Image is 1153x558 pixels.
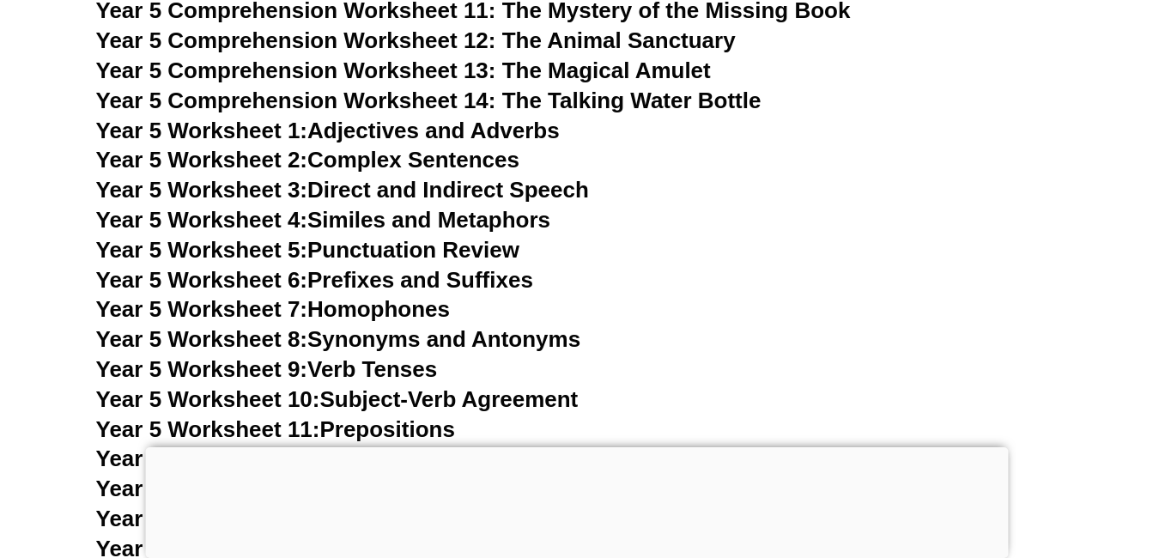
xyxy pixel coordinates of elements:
a: Year 5 Worksheet 9:Verb Tenses [96,356,438,382]
a: Year 5 Worksheet 13:Relative Pronouns [96,476,516,501]
span: Year 5 Worksheet 1: [96,118,308,143]
span: Year 5 Worksheet 8: [96,326,308,352]
a: Year 5 Worksheet 1:Adjectives and Adverbs [96,118,560,143]
a: Year 5 Comprehension Worksheet 12: The Animal Sanctuary [96,27,736,53]
a: Year 5 Worksheet 5:Punctuation Review [96,237,519,263]
span: Year 5 Worksheet 11: [96,416,320,442]
a: Year 5 Worksheet 3:Direct and Indirect Speech [96,177,589,203]
span: Year 5 Worksheet 13: [96,476,320,501]
a: Year 5 Worksheet 6:Prefixes and Suffixes [96,267,533,293]
a: Year 5 Worksheet 14:Alliteration and Onomatopoeia [96,506,645,531]
a: Year 5 Worksheet 11:Prepositions [96,416,455,442]
a: Year 5 Worksheet 4:Similes and Metaphors [96,207,551,233]
span: Year 5 Worksheet 12: [96,446,320,471]
a: Year 5 Worksheet 7:Homophones [96,296,451,322]
a: Year 5 Comprehension Worksheet 13: The Magical Amulet [96,58,711,83]
span: Year 5 Worksheet 2: [96,147,308,173]
a: Year 5 Worksheet 10:Subject-Verb Agreement [96,386,579,412]
span: Year 5 Worksheet 3: [96,177,308,203]
span: Year 5 Worksheet 7: [96,296,308,322]
span: Year 5 Worksheet 5: [96,237,308,263]
a: Year 5 Worksheet 8:Synonyms and Antonyms [96,326,581,352]
span: Year 5 Worksheet 14: [96,506,320,531]
a: Year 5 Comprehension Worksheet 14: The Talking Water Bottle [96,88,762,113]
span: Year 5 Worksheet 9: [96,356,308,382]
iframe: Chat Widget [867,364,1153,558]
a: Year 5 Worksheet 12:Conjunctions [96,446,463,471]
span: Year 5 Worksheet 6: [96,267,308,293]
iframe: Advertisement [145,447,1008,554]
span: Year 5 Worksheet 4: [96,207,308,233]
span: Year 5 Worksheet 10: [96,386,320,412]
a: Year 5 Worksheet 2:Complex Sentences [96,147,519,173]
